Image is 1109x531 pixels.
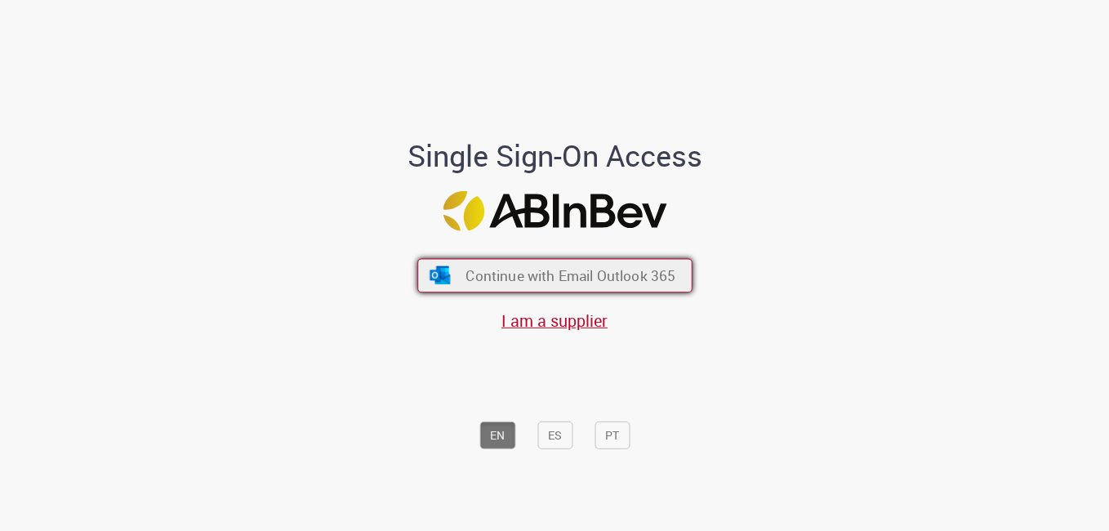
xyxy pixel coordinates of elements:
[417,259,693,293] button: ícone Azure/Microsoft 360 Continue with Email Outlook 365
[428,266,452,284] img: ícone Azure/Microsoft 360
[537,422,572,449] button: ES
[443,191,666,231] img: Logo ABInBev
[328,139,782,172] h1: Single Sign-On Access
[501,310,608,332] a: I am a supplier
[465,266,675,285] span: Continue with Email Outlook 365
[595,422,630,449] button: PT
[479,422,515,449] button: EN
